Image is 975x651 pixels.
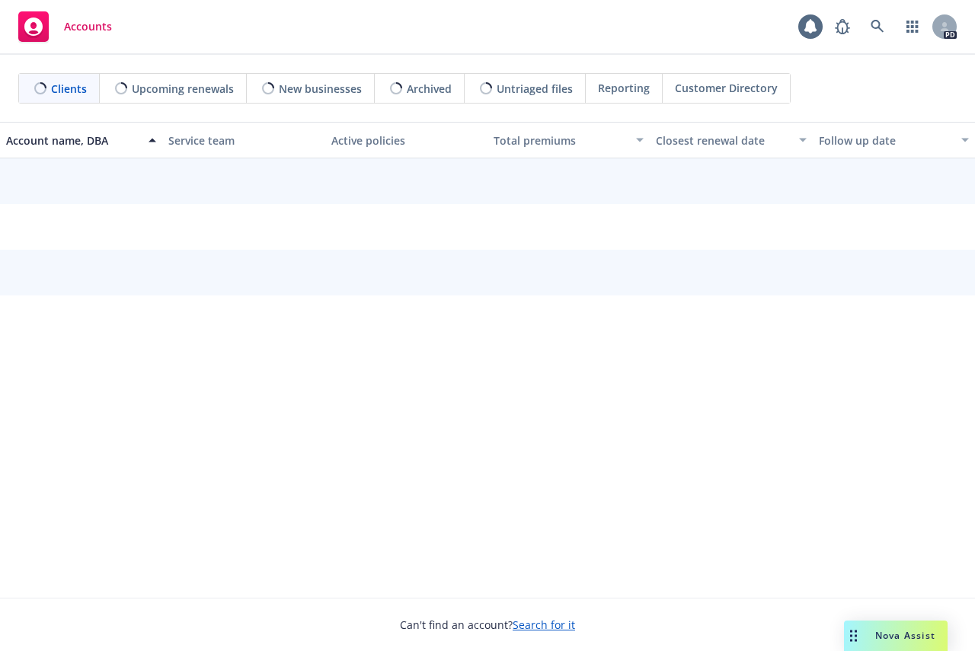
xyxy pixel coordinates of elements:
[168,132,318,148] div: Service team
[827,11,858,42] a: Report a Bug
[819,132,952,148] div: Follow up date
[400,617,575,633] span: Can't find an account?
[675,80,778,96] span: Customer Directory
[6,132,139,148] div: Account name, DBA
[325,122,487,158] button: Active policies
[897,11,928,42] a: Switch app
[51,81,87,97] span: Clients
[162,122,324,158] button: Service team
[132,81,234,97] span: Upcoming renewals
[875,629,935,642] span: Nova Assist
[279,81,362,97] span: New businesses
[12,5,118,48] a: Accounts
[844,621,948,651] button: Nova Assist
[64,21,112,33] span: Accounts
[331,132,481,148] div: Active policies
[813,122,975,158] button: Follow up date
[487,122,650,158] button: Total premiums
[598,80,650,96] span: Reporting
[862,11,893,42] a: Search
[513,617,575,632] a: Search for it
[494,132,627,148] div: Total premiums
[650,122,812,158] button: Closest renewal date
[844,621,863,651] div: Drag to move
[497,81,573,97] span: Untriaged files
[407,81,452,97] span: Archived
[656,132,789,148] div: Closest renewal date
